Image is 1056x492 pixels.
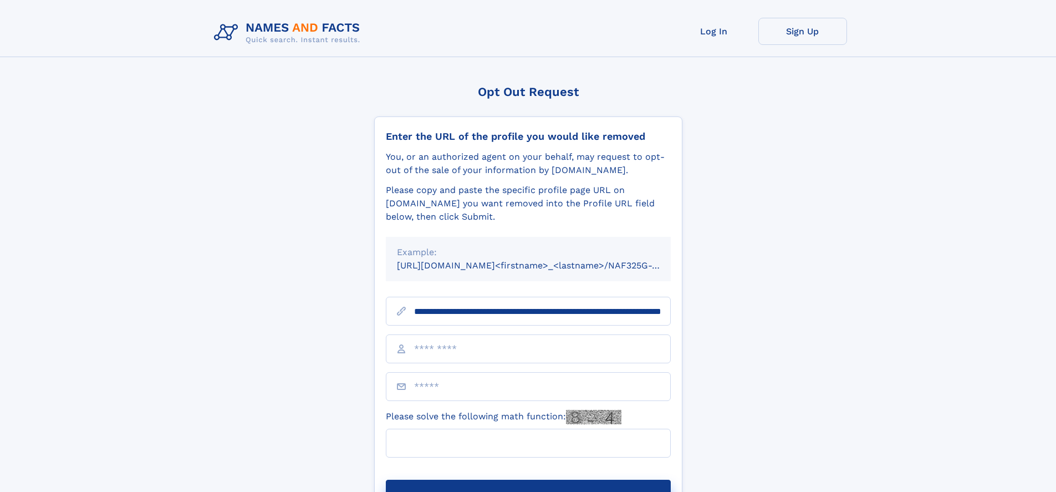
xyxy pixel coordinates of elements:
[670,18,758,45] a: Log In
[386,150,671,177] div: You, or an authorized agent on your behalf, may request to opt-out of the sale of your informatio...
[397,260,692,271] small: [URL][DOMAIN_NAME]<firstname>_<lastname>/NAF325G-xxxxxxxx
[386,410,621,424] label: Please solve the following math function:
[210,18,369,48] img: Logo Names and Facts
[374,85,682,99] div: Opt Out Request
[397,246,660,259] div: Example:
[758,18,847,45] a: Sign Up
[386,184,671,224] div: Please copy and paste the specific profile page URL on [DOMAIN_NAME] you want removed into the Pr...
[386,130,671,143] div: Enter the URL of the profile you would like removed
